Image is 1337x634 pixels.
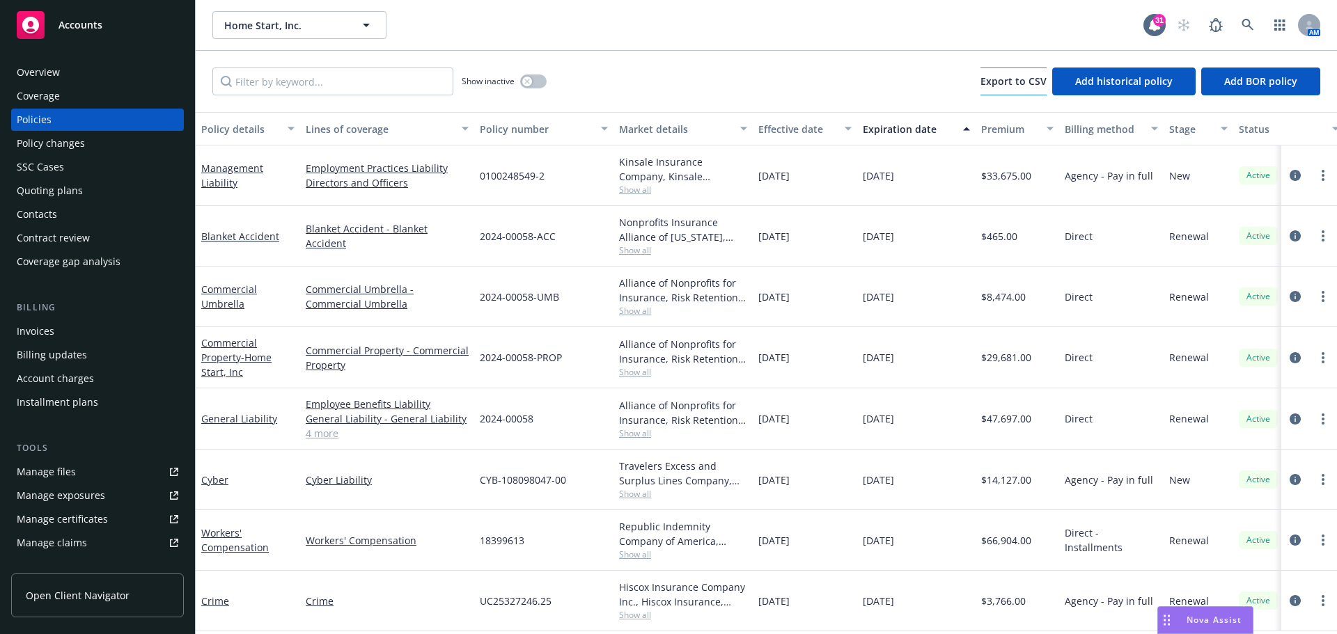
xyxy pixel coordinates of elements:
div: Policy details [201,122,279,136]
a: Crime [201,594,229,608]
a: Billing updates [11,344,184,366]
span: 18399613 [480,533,524,548]
span: Active [1244,230,1272,242]
div: Installment plans [17,391,98,413]
span: Accounts [58,19,102,31]
span: $8,474.00 [981,290,1026,304]
a: Invoices [11,320,184,342]
span: New [1169,473,1190,487]
a: more [1315,411,1331,427]
span: Show all [619,427,747,439]
div: Contacts [17,203,57,225]
a: Contacts [11,203,184,225]
a: Commercial Property [201,336,272,379]
div: Alliance of Nonprofits for Insurance, Risk Retention Group, Inc., Nonprofits Insurance Alliance o... [619,398,747,427]
a: Installment plans [11,391,184,413]
span: $47,697.00 [981,411,1031,426]
span: 2024-00058-PROP [480,350,562,365]
a: Commercial Umbrella - Commercial Umbrella [306,282,469,311]
span: Active [1244,534,1272,546]
span: Renewal [1169,350,1209,365]
a: Cyber Liability [306,473,469,487]
span: Add BOR policy [1224,74,1297,88]
span: Active [1244,594,1272,607]
span: [DATE] [758,473,790,487]
span: 2024-00058-ACC [480,229,556,244]
button: Add historical policy [1052,68,1196,95]
button: Premium [976,112,1059,145]
button: Add BOR policy [1201,68,1320,95]
span: Show inactive [462,75,515,87]
a: circleInformation [1287,228,1304,244]
span: [DATE] [758,229,790,244]
button: Home Start, Inc. [212,11,386,39]
span: Show all [619,244,747,256]
button: Stage [1164,112,1233,145]
span: Direct [1065,350,1093,365]
span: Show all [619,488,747,500]
a: Employment Practices Liability [306,161,469,175]
span: Open Client Navigator [26,588,130,603]
span: CYB-108098047-00 [480,473,566,487]
button: Nova Assist [1157,606,1253,634]
span: Export to CSV [980,74,1047,88]
div: Overview [17,61,60,84]
span: [DATE] [863,350,894,365]
span: Renewal [1169,594,1209,608]
a: Overview [11,61,184,84]
a: circleInformation [1287,532,1304,548]
div: Hiscox Insurance Company Inc., Hiscox Insurance, Gateway Specialty Insurance [619,580,747,609]
input: Filter by keyword... [212,68,453,95]
a: Blanket Accident [201,230,279,243]
div: Market details [619,122,732,136]
a: circleInformation [1287,411,1304,427]
a: Manage BORs [11,555,184,578]
div: Premium [981,122,1038,136]
div: Lines of coverage [306,122,453,136]
div: Stage [1169,122,1212,136]
span: $66,904.00 [981,533,1031,548]
span: [DATE] [863,473,894,487]
span: [DATE] [863,533,894,548]
a: Manage certificates [11,508,184,530]
a: circleInformation [1287,167,1304,184]
span: [DATE] [863,411,894,426]
div: Effective date [758,122,836,136]
a: 4 more [306,426,469,441]
div: Policies [17,109,52,131]
div: Invoices [17,320,54,342]
div: Drag to move [1158,607,1175,633]
a: Manage exposures [11,484,184,507]
span: Agency - Pay in full [1065,168,1153,183]
span: Active [1244,413,1272,425]
div: Tools [11,441,184,455]
a: General Liability [201,412,277,425]
span: Direct - Installments [1065,525,1158,555]
a: Contract review [11,227,184,249]
a: Policies [11,109,184,131]
span: [DATE] [863,168,894,183]
div: Contract review [17,227,90,249]
a: Directors and Officers [306,175,469,190]
span: Add historical policy [1075,74,1173,88]
div: Billing updates [17,344,87,366]
span: Home Start, Inc. [224,18,345,33]
span: [DATE] [863,594,894,608]
div: Billing [11,301,184,315]
span: Renewal [1169,229,1209,244]
span: Show all [619,548,747,560]
span: Show all [619,305,747,317]
a: more [1315,592,1331,609]
span: [DATE] [758,168,790,183]
div: Coverage [17,85,60,107]
div: Policy changes [17,132,85,154]
a: Switch app [1266,11,1294,39]
div: Kinsale Insurance Company, Kinsale Insurance, Gateway Specialty Insurance [619,154,747,184]
span: Active [1244,169,1272,182]
span: Show all [619,366,747,378]
a: more [1315,349,1331,366]
a: more [1315,167,1331,184]
div: SSC Cases [17,156,64,178]
a: Cyber [201,473,228,486]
